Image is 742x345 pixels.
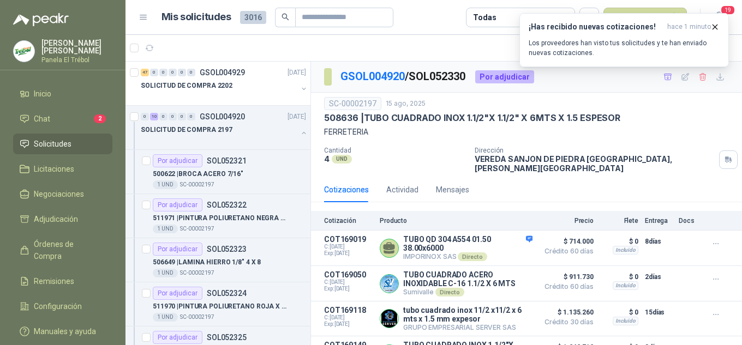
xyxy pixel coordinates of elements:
div: Incluido [613,246,638,255]
p: GSOL004920 [200,113,245,120]
button: 19 [709,8,729,27]
div: Mensajes [436,184,469,196]
a: Solicitudes [13,134,112,154]
p: Dirección [475,147,715,154]
p: Cotización [324,217,373,225]
a: Manuales y ayuda [13,321,112,342]
p: Docs [679,217,701,225]
a: Órdenes de Compra [13,234,112,267]
a: Inicio [13,83,112,104]
div: 0 [178,69,186,76]
span: hace 1 minuto [667,22,711,32]
p: Panela El Trébol [41,57,112,63]
div: Directo [435,288,464,296]
span: 19 [720,5,735,15]
span: Manuales y ayuda [34,325,96,337]
div: Por adjudicar [153,198,202,211]
p: TUBO CUADRADO ACERO INOXIDABLE C-16 1.1/2 X 6 MTS [403,270,532,288]
a: Chat2 [13,108,112,129]
span: Órdenes de Compra [34,238,102,262]
span: $ 1.135.260 [539,306,594,319]
div: 1 UND [153,180,178,189]
div: Por adjudicar [153,287,202,300]
h1: Mis solicitudes [161,9,231,25]
span: Exp: [DATE] [324,286,373,292]
div: 0 [169,113,177,120]
p: SOL052321 [207,157,247,165]
p: GSOL004929 [200,69,245,76]
span: C: [DATE] [324,314,373,321]
div: Por adjudicar [153,243,202,256]
a: Por adjudicarSOL052324511970 |PINTURA POLIURETANO ROJA X 1/41 UNDSC-00002197 [125,282,310,326]
p: SC-00002197 [180,225,214,233]
p: GRUPO EMPRESARIAL SERVER SAS [403,323,532,331]
div: Por adjudicar [475,70,534,83]
span: 2 [94,114,106,123]
p: SOL052325 [207,334,247,341]
p: COT169019 [324,235,373,244]
p: 506649 | LAMINA HIERRO 1/8" 4 X 8 [153,257,261,268]
span: C: [DATE] [324,244,373,250]
div: 0 [150,69,158,76]
button: ¡Has recibido nuevas cotizaciones!hace 1 minuto Los proveedores han visto tus solicitudes y te ha... [519,13,729,67]
p: SOLICITUD DE COMPRA 2202 [141,81,232,91]
p: TUBO QD 304 A554 01.50 38.00x6000 [403,235,532,252]
div: 0 [187,69,195,76]
div: 10 [150,113,158,120]
p: COT169050 [324,270,373,279]
p: SOL052324 [207,289,247,297]
div: 0 [169,69,177,76]
p: SC-00002197 [180,180,214,189]
p: 4 [324,154,330,164]
span: Configuración [34,300,82,312]
p: 2 días [645,270,672,283]
p: Precio [539,217,594,225]
span: Exp: [DATE] [324,250,373,257]
p: SOL052322 [207,201,247,209]
div: Incluido [613,317,638,325]
h3: ¡Has recibido nuevas cotizaciones! [529,22,663,32]
div: Por adjudicar [153,331,202,344]
a: GSOL004920 [340,70,405,83]
span: Exp: [DATE] [324,321,373,328]
p: 8 días [645,235,672,248]
span: Remisiones [34,275,74,287]
div: Actividad [386,184,418,196]
div: Todas [473,11,496,23]
p: tubo cuadrado inox 11/2 x11/2 x 6 mts x 1.5 mm expesor [403,306,532,323]
a: Por adjudicarSOL052322511971 |PINTURA POLIURETANO NEGRA X 1/41 UNDSC-00002197 [125,194,310,238]
a: Adjudicación [13,209,112,229]
p: IMPORINOX SAS [403,252,532,261]
span: Crédito 30 días [539,319,594,325]
p: Entrega [645,217,672,225]
span: Negociaciones [34,188,84,200]
span: Licitaciones [34,163,74,175]
div: Incluido [613,281,638,290]
span: Crédito 60 días [539,248,594,255]
a: Configuración [13,296,112,317]
p: 500622 | BROCA ACERO 7/16" [153,169,243,179]
p: SC-00002197 [180,269,214,277]
img: Company Logo [380,310,398,328]
p: 15 días [645,306,672,319]
p: SOL052323 [207,245,247,253]
span: 3016 [240,11,266,24]
p: / SOL052330 [340,68,466,85]
p: Cantidad [324,147,466,154]
p: SC-00002197 [180,313,214,322]
p: [PERSON_NAME] [PERSON_NAME] [41,39,112,55]
div: Por adjudicar [153,154,202,167]
div: 0 [159,69,167,76]
div: 1 UND [153,225,178,233]
p: Los proveedores han visto tus solicitudes y te han enviado nuevas cotizaciones. [529,38,720,58]
p: COT169118 [324,306,373,314]
a: Negociaciones [13,184,112,204]
p: VEREDA SANJON DE PIEDRA [GEOGRAPHIC_DATA] , [PERSON_NAME][GEOGRAPHIC_DATA] [475,154,715,173]
a: 47 0 0 0 0 0 GSOL004929[DATE] SOLICITUD DE COMPRA 2202 [141,66,308,101]
div: UND [332,155,352,164]
div: 1 UND [153,269,178,277]
div: 0 [178,113,186,120]
div: SC-00002197 [324,97,381,110]
span: $ 911.730 [539,270,594,283]
div: Cotizaciones [324,184,369,196]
